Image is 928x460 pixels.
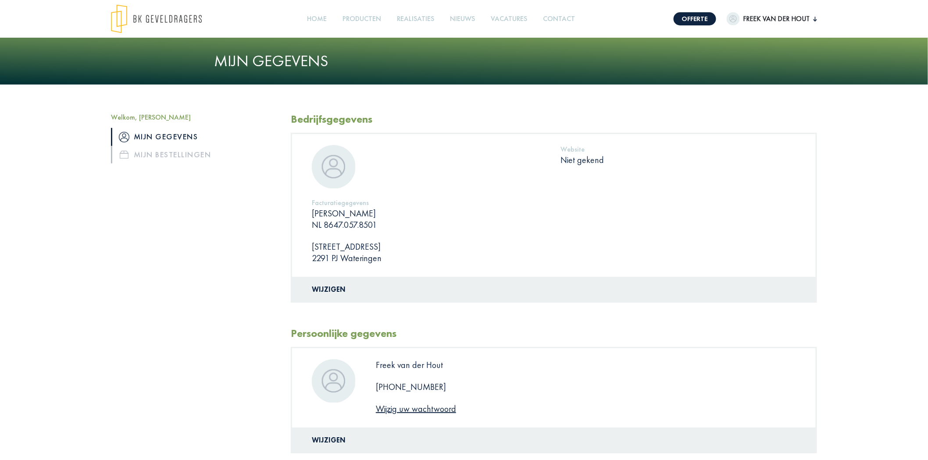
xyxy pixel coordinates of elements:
[560,154,796,166] p: Niet gekend
[727,12,817,25] button: Freek van der Hout
[304,9,331,29] a: Home
[312,241,547,264] p: [STREET_ADDRESS] 2291 PJ Wateringen
[376,359,611,371] p: Freek van der Hout
[312,208,547,230] p: [PERSON_NAME] NL 8647.057.8501
[291,327,817,340] h2: Persoonlijke gegevens
[111,113,278,121] h5: Welkom, [PERSON_NAME]
[674,12,716,25] a: Offerte
[560,145,796,153] h5: Website
[488,9,531,29] a: Vacatures
[111,128,278,145] a: iconMijn gegevens
[727,12,740,25] img: dummypic.png
[740,14,814,24] span: Freek van der Hout
[111,146,278,163] a: iconMijn bestellingen
[376,403,456,414] a: Wijzig uw wachtwoord
[214,52,714,71] h1: Mijn gegevens
[540,9,579,29] a: Contact
[447,9,479,29] a: Nieuws
[312,435,346,445] a: Wijzigen
[120,151,128,159] img: icon
[376,381,611,393] p: [PHONE_NUMBER]
[312,145,356,189] img: dummypic.png
[119,132,129,142] img: icon
[312,198,547,207] h5: Facturatiegegevens
[111,4,202,33] img: logo
[291,113,817,126] h2: Bedrijfsgegevens
[339,9,385,29] a: Producten
[312,359,356,403] img: dummypic.png
[312,285,346,294] a: Wijzigen
[394,9,438,29] a: Realisaties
